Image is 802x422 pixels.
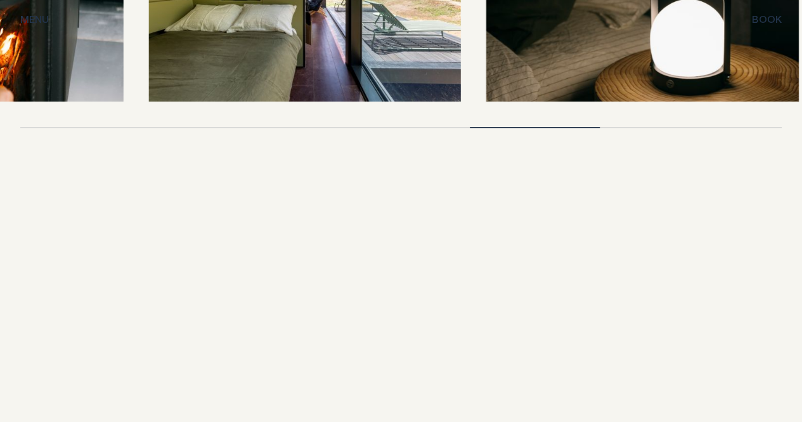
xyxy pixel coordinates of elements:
span: Book [752,14,782,24]
span: Menu [20,14,49,24]
h2: Small luxuries in the great outdoors [422,250,787,352]
button: show booking tray [752,13,782,28]
button: show menu [20,13,49,28]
